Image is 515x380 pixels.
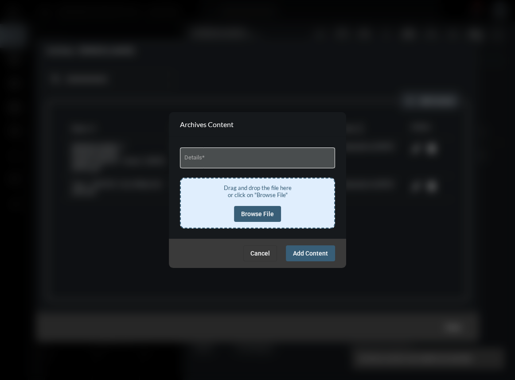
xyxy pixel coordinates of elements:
span: Cancel [250,250,270,257]
button: Add Content [286,245,335,261]
button: Browse File [234,206,281,222]
span: Add Content [293,250,328,257]
h2: Archives Content [180,120,234,128]
div: Drag and drop the file here or click on "Browse File" [187,184,328,198]
button: Cancel [243,245,277,261]
span: Browse File [241,210,274,217]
